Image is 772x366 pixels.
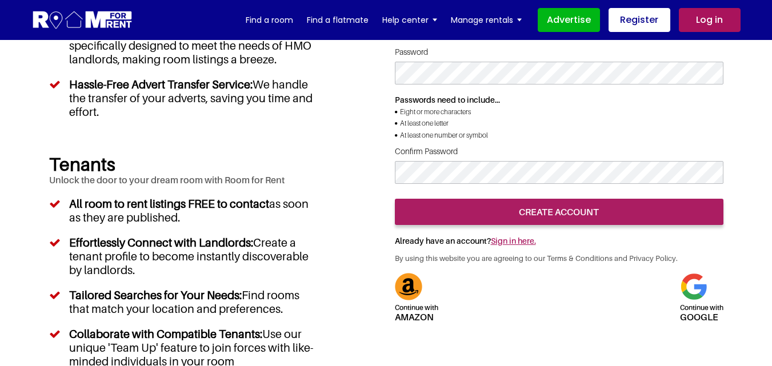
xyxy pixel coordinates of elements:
h5: Effortlessly Connect with Landlords: [69,236,253,250]
a: Register [609,8,670,32]
a: Help center [382,11,437,29]
a: Continue withAmazon [395,280,438,321]
a: Sign in here. [491,236,536,246]
h5: Amazon [395,300,438,321]
li: Our platform is specifically designed to meet the needs of HMO landlords, making room listings a ... [49,19,320,72]
span: Continue with [395,303,438,312]
img: Amazon [395,273,422,300]
a: Continue withgoogle [680,280,723,321]
li: Find rooms that match your location and preferences. [49,283,320,321]
h5: Collaborate with Compatible Tenants: [69,327,262,341]
h5: Already have an account? [395,225,723,252]
p: Unlock the door to your dream room with Room for Rent [49,175,320,191]
h5: All room to rent listings FREE to contact [69,197,269,211]
li: Create a tenant profile to become instantly discoverable by landlords. [49,230,320,283]
h5: google [680,300,723,321]
label: Confirm Password [395,147,723,156]
img: Logo for Room for Rent, featuring a welcoming design with a house icon and modern typography [32,10,133,31]
li: Eight or more characters [395,106,723,118]
img: Google [680,273,707,300]
h5: Hassle-Free Advert Transfer Service: [69,78,253,91]
li: as soon as they are published. [49,191,320,230]
a: Advertise [538,8,600,32]
input: create account [395,199,723,225]
li: At least one letter [395,118,723,129]
li: We handle the transfer of your adverts, saving you time and effort. [49,72,320,124]
p: By using this website you are agreeing to our Terms & Conditions and Privacy Policy. [395,252,723,264]
a: Find a room [246,11,293,29]
label: Password [395,47,723,57]
h5: Tailored Searches for Your Needs: [69,288,242,302]
a: Manage rentals [451,11,522,29]
a: Find a flatmate [307,11,369,29]
p: Passwords need to include... [395,94,723,106]
h2: Tenants [49,153,320,175]
a: Log in [679,8,741,32]
li: At least one number or symbol [395,130,723,141]
span: Continue with [680,303,723,312]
